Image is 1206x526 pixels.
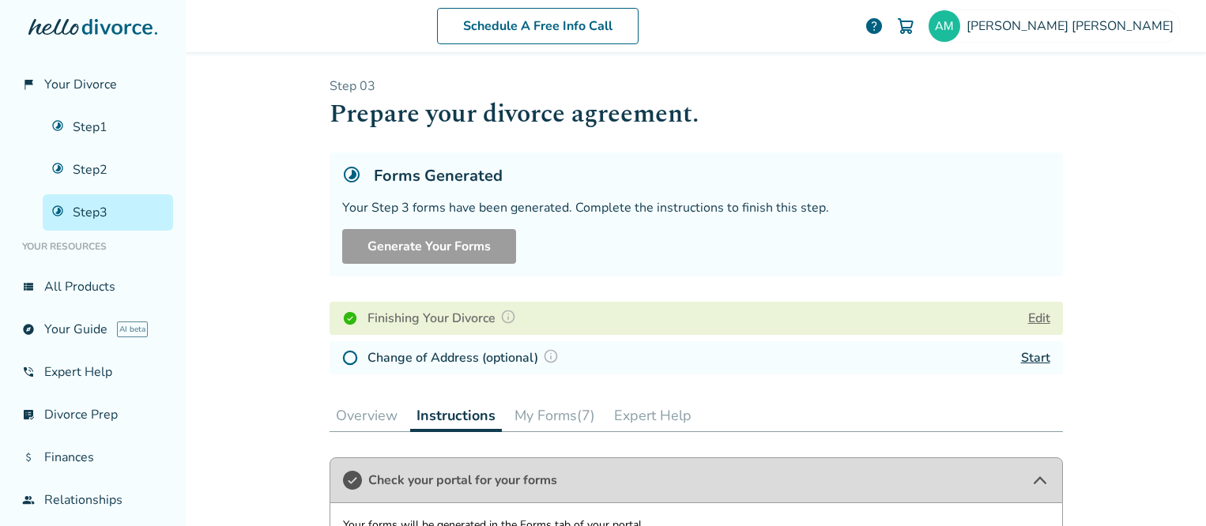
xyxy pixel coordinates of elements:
[44,76,117,93] span: Your Divorce
[368,472,1024,489] span: Check your portal for your forms
[43,152,173,188] a: Step2
[374,165,503,186] h5: Forms Generated
[367,348,563,368] h4: Change of Address (optional)
[367,308,521,329] h4: Finishing Your Divorce
[43,194,173,231] a: Step3
[410,400,502,432] button: Instructions
[342,310,358,326] img: Completed
[929,10,960,42] img: antoine.mkblinds@gmail.com
[342,229,516,264] button: Generate Your Forms
[13,396,173,433] a: list_alt_checkDivorce Prep
[13,231,173,262] li: Your Resources
[13,311,173,348] a: exploreYour GuideAI beta
[865,17,884,36] a: help
[852,25,1206,526] iframe: Chat Widget
[22,280,35,293] span: view_list
[117,321,148,337] span: AI beta
[543,348,559,364] img: Question Mark
[22,494,35,506] span: group
[13,66,173,103] a: flag_2Your Divorce
[508,400,601,431] button: My Forms(7)
[967,17,1180,35] span: [PERSON_NAME] [PERSON_NAME]
[13,269,173,305] a: view_listAll Products
[22,78,35,91] span: flag_2
[608,400,698,431] button: Expert Help
[13,439,173,475] a: attach_moneyFinances
[330,95,1063,133] h1: Prepare your divorce agreement.
[896,17,915,36] img: Cart
[22,408,35,421] span: list_alt_check
[342,199,1050,216] div: Your Step 3 forms have been generated. Complete the instructions to finish this step.
[13,354,173,390] a: phone_in_talkExpert Help
[330,77,1063,95] p: Step 0 3
[43,109,173,145] a: Step1
[13,482,173,518] a: groupRelationships
[437,8,639,44] a: Schedule A Free Info Call
[22,451,35,464] span: attach_money
[22,323,35,336] span: explore
[330,400,404,431] button: Overview
[342,350,358,366] img: Not Started
[22,366,35,378] span: phone_in_talk
[500,309,516,325] img: Question Mark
